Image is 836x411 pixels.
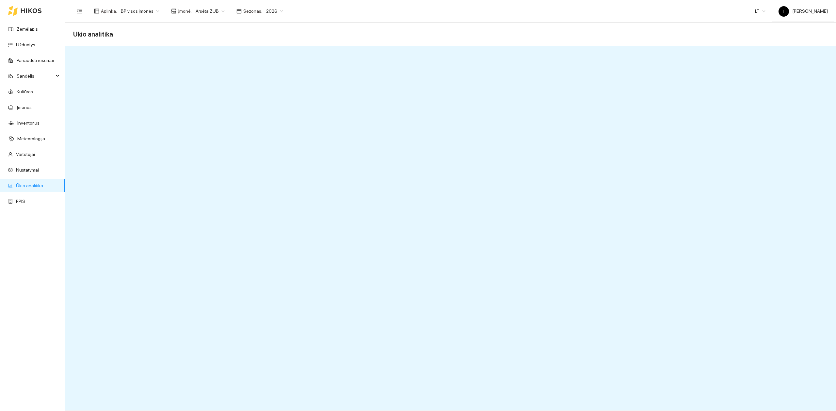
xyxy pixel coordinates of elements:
[779,8,828,14] span: [PERSON_NAME]
[17,89,33,94] a: Kultūros
[236,8,242,14] span: calendar
[178,8,192,15] span: Įmonė :
[73,29,113,39] span: Ūkio analitika
[196,6,225,16] span: Arsėta ŽŪB
[101,8,117,15] span: Aplinka :
[73,5,86,18] button: menu-fold
[77,8,83,14] span: menu-fold
[17,58,54,63] a: Panaudoti resursai
[243,8,262,15] span: Sezonas :
[16,42,35,47] a: Užduotys
[16,152,35,157] a: Vartotojai
[17,120,40,126] a: Inventorius
[17,69,54,83] span: Sandėlis
[171,8,176,14] span: shop
[783,6,785,17] span: L
[16,199,25,204] a: PPIS
[94,8,99,14] span: layout
[755,6,765,16] span: LT
[17,105,32,110] a: Įmonės
[121,6,159,16] span: BP visos įmonės
[16,183,43,188] a: Ūkio analitika
[17,136,45,141] a: Meteorologija
[266,6,283,16] span: 2026
[17,26,38,32] a: Žemėlapis
[16,167,39,173] a: Nustatymai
